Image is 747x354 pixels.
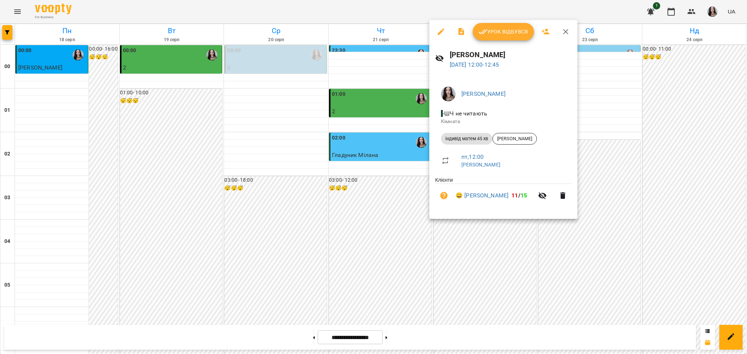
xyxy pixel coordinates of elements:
a: [DATE] 12:00-12:45 [450,61,499,68]
span: 11 [511,192,518,199]
b: / [511,192,527,199]
span: Урок відбувся [479,27,528,36]
p: Кімната [441,118,566,125]
img: 23d2127efeede578f11da5c146792859.jpg [441,87,456,101]
div: [PERSON_NAME] [492,133,537,145]
a: пт , 12:00 [461,153,484,160]
h6: [PERSON_NAME] [450,49,572,60]
ul: Клієнти [435,176,572,210]
span: [PERSON_NAME] [493,135,537,142]
span: індивід матем 45 хв [441,135,492,142]
a: [PERSON_NAME] [461,162,500,168]
a: [PERSON_NAME] [461,90,506,97]
button: Урок відбувся [473,23,534,40]
span: - ШЧ не читають [441,110,489,117]
a: 😀 [PERSON_NAME] [456,191,508,200]
span: 15 [520,192,527,199]
button: Візит ще не сплачено. Додати оплату? [435,187,453,204]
